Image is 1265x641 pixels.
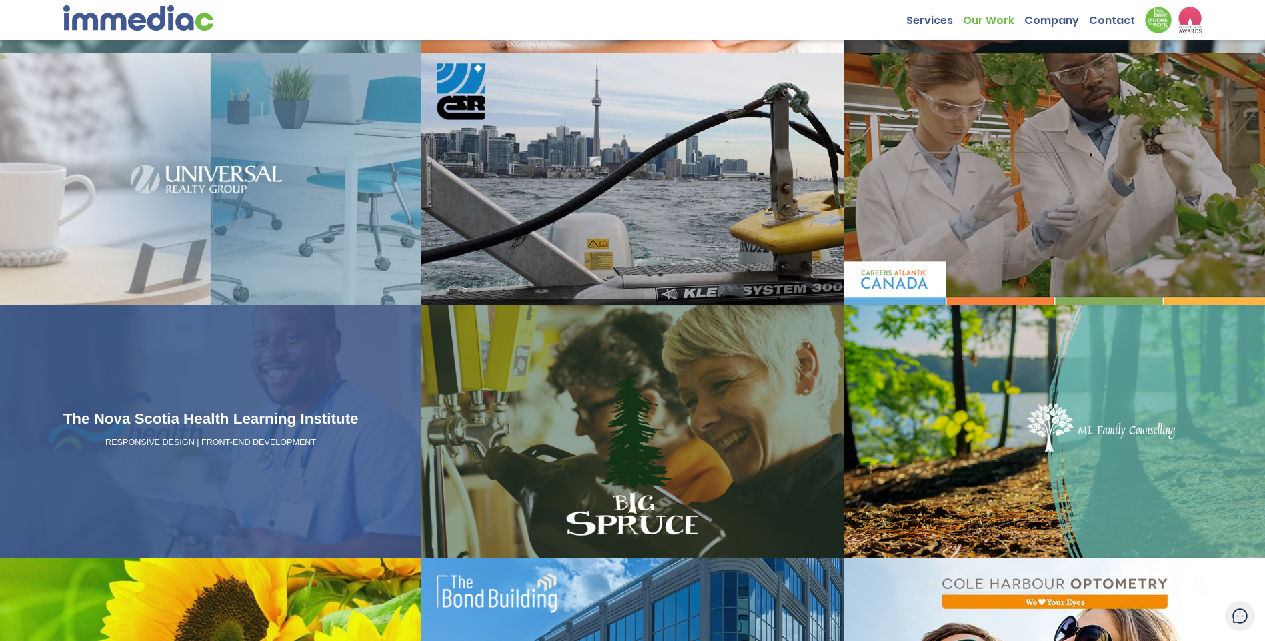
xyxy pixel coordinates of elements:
a: Services [906,7,963,27]
a: Our Work [963,7,1024,27]
p: RESPONSIVE DESIGN | FRONT-END DEVELOPMENT [5,437,416,449]
img: logo2_wea_nobg.webp [1178,7,1202,33]
img: Down [1145,7,1172,33]
img: immediac [63,5,213,31]
a: Contact [1089,7,1145,27]
a: Company [1024,7,1089,27]
h3: The Nova Scotia Health Learning Institute [5,408,416,430]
